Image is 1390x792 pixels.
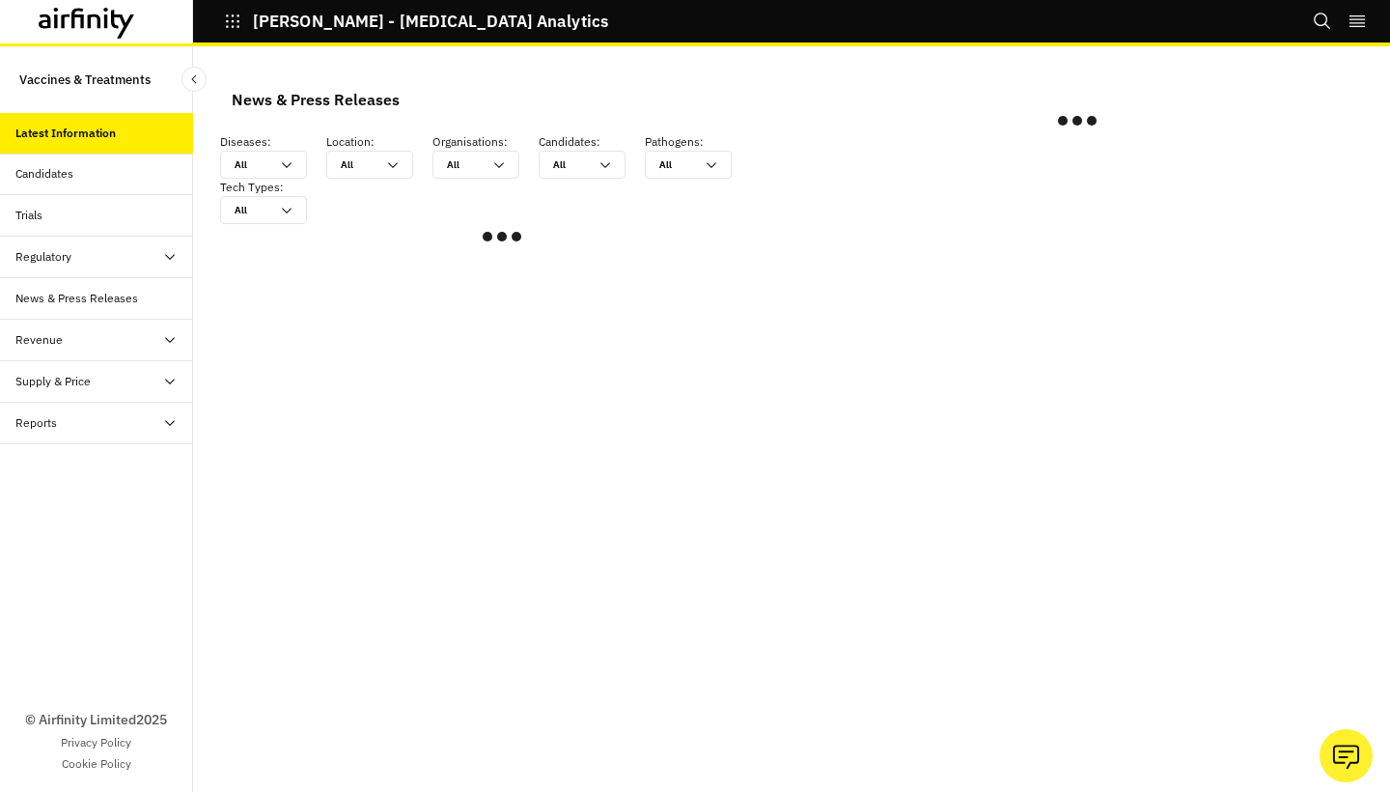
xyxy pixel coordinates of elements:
div: News & Press Releases [232,85,400,114]
p: Tech Types : [220,179,326,196]
button: Ask our analysts [1320,729,1373,782]
div: Reports [15,414,57,432]
p: [PERSON_NAME] - [MEDICAL_DATA] Analytics [253,13,608,30]
p: Location : [326,133,432,151]
div: Trials [15,207,42,224]
p: © Airfinity Limited 2025 [25,710,167,730]
button: Search [1313,5,1332,38]
div: Regulatory [15,248,71,266]
a: Privacy Policy [61,734,131,751]
p: Candidates : [539,133,645,151]
div: News & Press Releases [15,290,138,307]
button: [PERSON_NAME] - [MEDICAL_DATA] Analytics [224,5,608,38]
button: Close Sidebar [181,67,207,92]
p: Vaccines & Treatments [19,62,151,98]
div: Candidates [15,165,73,183]
div: Supply & Price [15,373,91,390]
p: Organisations : [432,133,539,151]
p: Diseases : [220,133,326,151]
p: Pathogens : [645,133,751,151]
div: Revenue [15,331,63,349]
a: Cookie Policy [62,755,131,773]
div: Latest Information [15,125,116,142]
